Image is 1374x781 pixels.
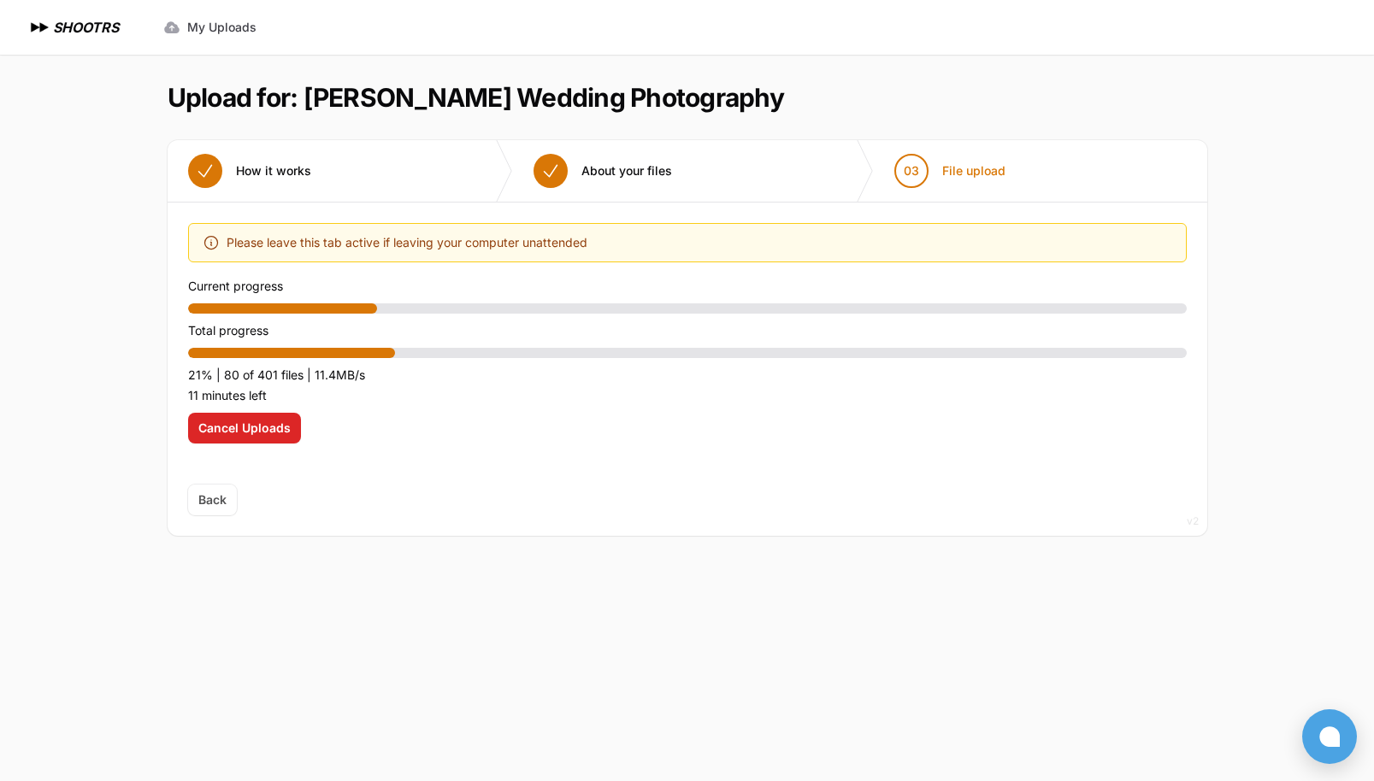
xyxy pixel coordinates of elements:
h1: Upload for: [PERSON_NAME] Wedding Photography [168,82,784,113]
span: How it works [236,162,311,179]
button: About your files [513,140,693,202]
div: v2 [1187,511,1199,531]
button: Cancel Uploads [188,413,301,443]
button: 03 File upload [874,140,1026,202]
span: Please leave this tab active if leaving your computer unattended [227,232,587,253]
span: My Uploads [187,19,257,36]
p: Current progress [188,276,1187,297]
p: 11 minutes left [188,385,1187,406]
button: How it works [168,140,332,202]
span: 03 [904,162,919,179]
span: About your files [581,162,672,179]
a: My Uploads [153,12,267,43]
span: File upload [942,162,1005,179]
span: Cancel Uploads [198,420,291,437]
button: Open chat window [1302,709,1357,764]
img: SHOOTRS [27,17,53,38]
h1: SHOOTRS [53,17,119,38]
p: 21% | 80 of 401 files | 11.4MB/s [188,365,1187,385]
a: SHOOTRS SHOOTRS [27,17,119,38]
p: Total progress [188,320,1187,341]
